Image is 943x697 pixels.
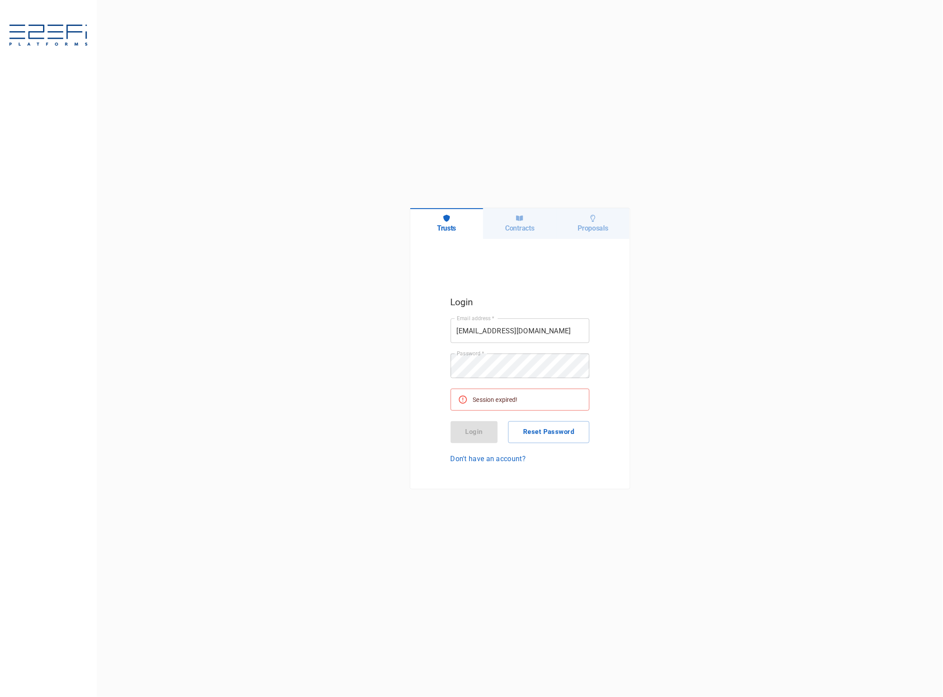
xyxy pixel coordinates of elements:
[437,224,456,232] h6: Trusts
[473,392,518,408] div: Session expired!
[451,454,589,464] a: Don't have an account?
[457,350,484,357] label: Password
[9,25,88,47] img: E2EFiPLATFORMS-7f06cbf9.svg
[451,295,589,310] h5: Login
[505,224,534,232] h6: Contracts
[457,314,495,322] label: Email address
[578,224,608,232] h6: Proposals
[508,421,589,443] button: Reset Password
